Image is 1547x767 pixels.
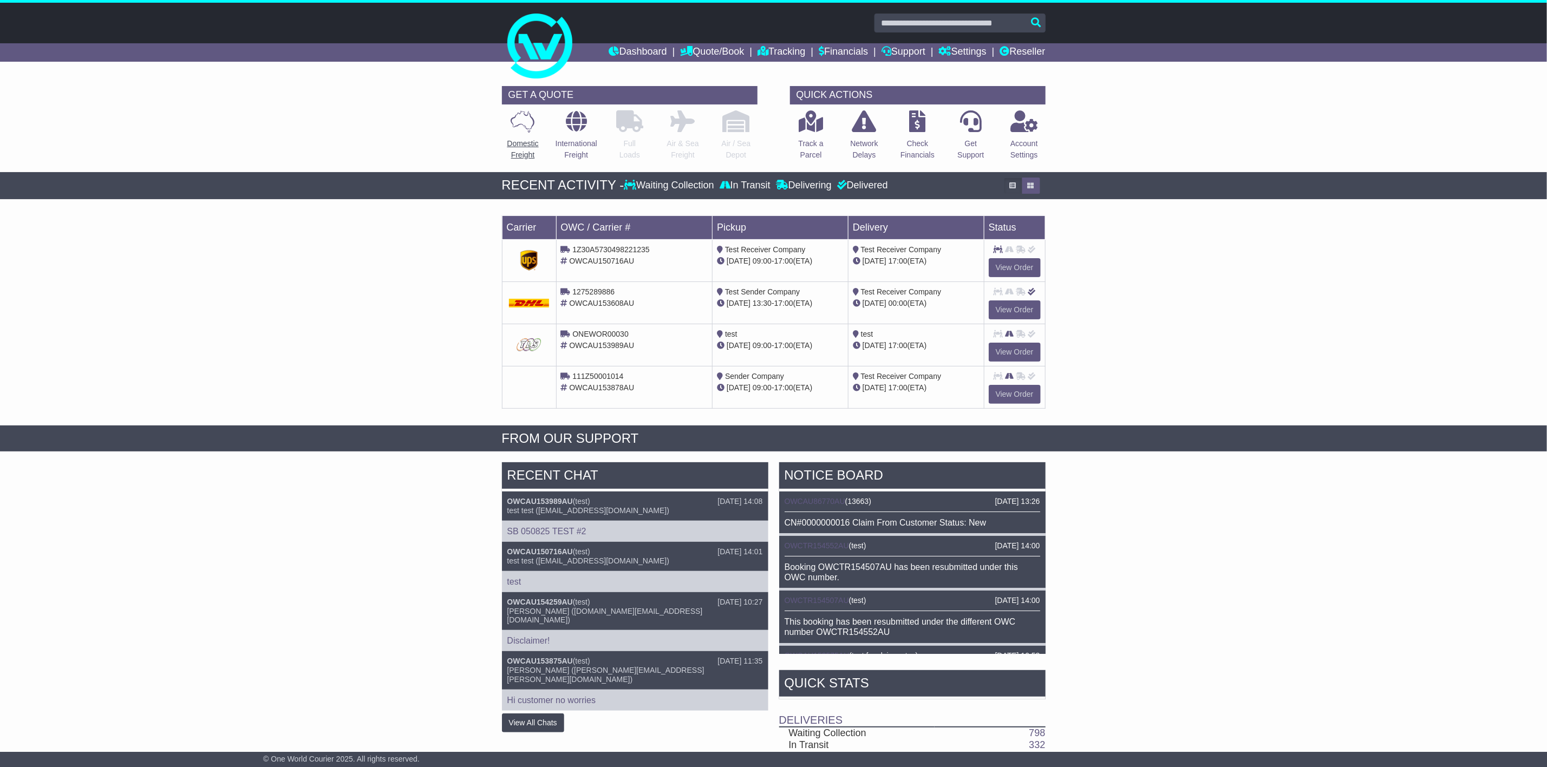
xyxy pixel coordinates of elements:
[572,245,649,254] span: 1Z30A5730498221235
[725,372,784,381] span: Sender Company
[717,657,762,666] div: [DATE] 11:35
[502,571,768,592] div: test
[984,215,1045,239] td: Status
[957,138,984,161] p: Get Support
[889,383,908,392] span: 17:00
[774,257,793,265] span: 17:00
[774,383,793,392] span: 17:00
[576,657,588,665] span: test
[717,598,762,607] div: [DATE] 10:27
[507,497,573,506] a: OWCAU153989AU
[989,258,1041,277] a: View Order
[889,341,908,350] span: 17:00
[852,651,916,660] span: test for claim notes
[989,385,1041,404] a: View Order
[569,257,634,265] span: OWCAU150716AU
[779,739,935,751] td: In Transit
[727,383,750,392] span: [DATE]
[848,215,984,239] td: Delivery
[502,462,768,491] div: RECENT CHAT
[753,383,772,392] span: 09:00
[727,257,750,265] span: [DATE]
[518,250,540,271] img: UPS.png
[502,521,768,542] div: SB 050825 TEST #2
[576,547,588,556] span: test
[753,341,772,350] span: 09:00
[263,755,420,763] span: © One World Courier 2025. All rights reserved.
[785,596,849,605] a: OWCTR154507AU
[785,541,849,550] a: OWCTR154552AU
[507,695,763,705] p: Hi customer no worries
[989,300,1041,319] a: View Order
[779,751,935,763] td: Delivering
[861,245,942,254] span: Test Receiver Company
[502,431,1046,447] div: FROM OUR SUPPORT
[1010,138,1038,161] p: Account Settings
[889,299,908,307] span: 00:00
[506,110,539,167] a: DomesticFreight
[725,330,737,338] span: test
[502,713,564,732] button: View All Chats
[863,299,886,307] span: [DATE]
[861,330,873,338] span: test
[779,670,1046,699] div: Quick Stats
[779,699,1046,727] td: Deliveries
[785,517,1040,528] div: CN#0000000016 Claim From Customer Status: New
[790,86,1046,104] div: QUICK ACTIONS
[717,340,844,351] div: - (ETA)
[785,617,1040,637] div: This booking has been resubmitted under the different OWC number OWCTR154552AU
[507,607,703,625] span: [PERSON_NAME] ([DOMAIN_NAME][EMAIL_ADDRESS][DOMAIN_NAME])
[725,287,800,296] span: Test Sender Company
[863,341,886,350] span: [DATE]
[995,497,1040,506] div: [DATE] 13:26
[1010,110,1039,167] a: AccountSettings
[502,178,624,193] div: RECENT ACTIVITY -
[785,562,1040,582] div: Booking OWCTR154507AU has been resubmitted under this OWC number.
[851,596,864,605] span: test
[556,138,597,161] p: International Freight
[680,43,744,62] a: Quote/Book
[798,110,824,167] a: Track aParcel
[900,110,935,167] a: CheckFinancials
[667,138,699,161] p: Air & Sea Freight
[779,462,1046,491] div: NOTICE BOARD
[995,651,1040,660] div: [DATE] 10:53
[569,341,634,350] span: OWCAU153989AU
[939,43,987,62] a: Settings
[509,336,550,353] img: GetCarrierServiceDarkLogo
[717,180,773,192] div: In Transit
[785,541,1040,550] div: ( )
[863,257,886,265] span: [DATE]
[507,547,573,556] a: OWCAU150716AU
[507,506,670,515] span: test test ([EMAIL_ADDRESS][DOMAIN_NAME])
[525,383,533,392] img: StarTrack.png
[507,666,704,684] span: [PERSON_NAME] ([PERSON_NAME][EMAIL_ADDRESS][PERSON_NAME][DOMAIN_NAME])
[853,382,980,394] div: (ETA)
[507,497,763,506] div: ( )
[609,43,667,62] a: Dashboard
[773,180,834,192] div: Delivering
[785,497,845,506] a: OWCAU86770AU
[569,383,634,392] span: OWCAU153878AU
[725,245,806,254] span: Test Receiver Company
[853,298,980,309] div: (ETA)
[616,138,643,161] p: Full Loads
[502,86,758,104] div: GET A QUOTE
[572,372,623,381] span: 111Z50001014
[576,497,588,506] span: test
[957,110,984,167] a: GetSupport
[882,43,925,62] a: Support
[785,596,1040,605] div: ( )
[847,497,869,506] span: 13663
[717,298,844,309] div: - (ETA)
[727,341,750,350] span: [DATE]
[834,180,888,192] div: Delivered
[995,541,1040,550] div: [DATE] 14:00
[900,138,935,161] p: Check Financials
[717,255,844,267] div: - (ETA)
[727,299,750,307] span: [DATE]
[509,299,550,307] img: DHL.png
[1000,43,1045,62] a: Reseller
[572,287,615,296] span: 1275289886
[758,43,805,62] a: Tracking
